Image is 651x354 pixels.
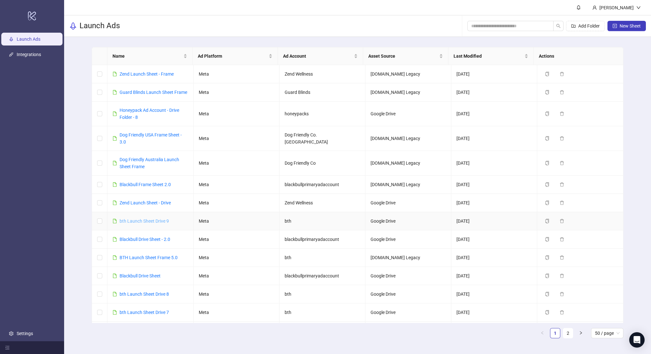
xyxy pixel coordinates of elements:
td: Meta [194,212,280,230]
td: [DOMAIN_NAME] Legacy [365,151,451,176]
span: delete [560,219,564,223]
td: Google Drive [365,230,451,249]
span: file [113,219,117,223]
div: [PERSON_NAME] [597,4,636,11]
span: file [113,182,117,187]
td: [DOMAIN_NAME] Legacy [365,126,451,151]
td: bth [280,212,365,230]
td: Meta [194,230,280,249]
span: copy [545,237,549,242]
li: 2 [563,328,573,338]
td: Meta [194,102,280,126]
a: bth Launch Sheet Drive 8 [120,292,169,297]
a: Dog Friendly USA Frame Sheet - 3.0 [120,132,182,144]
span: copy [545,255,549,260]
td: [DATE] [451,212,537,230]
a: bth Launch Sheet Drive 9 [120,218,169,224]
td: Zend Wellness [280,194,365,212]
td: [DATE] [451,285,537,303]
span: folder-add [571,24,576,28]
a: 2 [563,328,573,338]
span: Last Modified [454,53,523,60]
span: plus-square [613,24,617,28]
td: bth [280,303,365,322]
span: delete [560,237,564,242]
span: New Sheet [620,23,641,29]
a: Integrations [17,52,41,57]
span: right [579,331,583,335]
span: left [540,331,544,335]
span: delete [560,111,564,116]
a: Honeypack Ad Account - Drive Folder - 8 [120,108,179,120]
td: Meta [194,267,280,285]
th: Ad Platform [193,47,278,65]
td: blackbullprimaryadaccount [280,267,365,285]
td: Meta [194,303,280,322]
th: Asset Source [363,47,448,65]
span: file [113,90,117,95]
span: file [113,201,117,205]
td: [DOMAIN_NAME] Legacy [365,65,451,83]
span: rocket [69,22,77,30]
a: Zend Launch Sheet - Drive [120,200,171,205]
td: Google Drive [365,303,451,322]
span: copy [545,136,549,141]
td: [DATE] [451,230,537,249]
span: copy [545,310,549,315]
td: [DATE] [451,102,537,126]
span: file [113,310,117,315]
button: right [576,328,586,338]
span: Name [113,53,182,60]
td: Dog Friendly Co. [GEOGRAPHIC_DATA] [280,126,365,151]
th: Name [107,47,193,65]
a: Blackbull Drive Sheet - 2.0 [120,237,170,242]
td: Zend Wellness [280,65,365,83]
td: blackbullprimaryadaccount [280,176,365,194]
td: blackbullprimaryadaccount [280,230,365,249]
td: Google Drive [365,194,451,212]
span: delete [560,182,564,187]
button: Add Folder [566,21,605,31]
span: Ad Platform [198,53,267,60]
span: copy [545,72,549,76]
div: Open Intercom Messenger [629,332,645,348]
span: delete [560,255,564,260]
td: [DATE] [451,249,537,267]
span: copy [545,292,549,296]
span: menu-fold [5,345,10,350]
a: Zend Launch Sheet - Frame [120,71,174,77]
span: bell [576,5,581,10]
span: file [113,136,117,141]
a: Settings [17,331,33,336]
span: delete [560,72,564,76]
li: Next Page [576,328,586,338]
span: copy [545,219,549,223]
span: file [113,72,117,76]
span: file [113,161,117,165]
span: file [113,292,117,296]
td: Meta [194,249,280,267]
td: [DATE] [451,322,537,346]
button: New Sheet [607,21,646,31]
span: file [113,255,117,260]
a: BTH Launch Sheet Frame 5.0 [120,255,178,260]
td: Meta [194,194,280,212]
span: Ad Account [283,53,353,60]
span: delete [560,136,564,141]
span: delete [560,292,564,296]
span: 50 / page [595,328,620,338]
span: copy [545,274,549,278]
span: copy [545,182,549,187]
span: search [556,24,561,28]
div: Page Size [591,328,623,338]
a: Guard Blinds Launch Sheet Frame [120,90,187,95]
a: Blackbull Drive Sheet [120,273,161,278]
td: Google Drive [365,322,451,346]
span: delete [560,90,564,95]
span: delete [560,161,564,165]
td: Meta [194,65,280,83]
td: Meta [194,176,280,194]
span: delete [560,201,564,205]
td: [DATE] [451,151,537,176]
a: bth Launch Sheet Drive 7 [120,310,169,315]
